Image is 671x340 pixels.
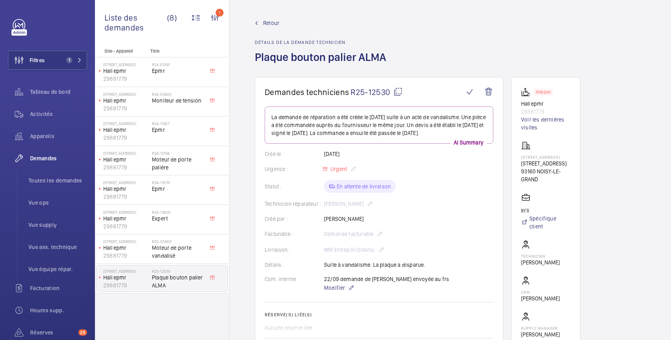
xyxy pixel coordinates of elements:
[103,151,149,156] p: [STREET_ADDRESS]
[103,239,149,244] p: [STREET_ADDRESS]
[351,87,403,97] span: R25-12530
[28,199,87,207] span: Vue ops
[30,329,75,336] span: Réserves
[103,274,149,281] p: Hall epmr
[28,265,87,273] span: Vue équipe répar.
[152,151,204,156] h2: R24-12194
[103,185,149,193] p: Hall epmr
[152,180,204,185] h2: R24-13510
[521,167,571,183] p: 93160 NOISY-LE-GRAND
[152,215,204,222] span: Expert
[30,88,87,96] span: Tableau de bord
[271,113,487,137] p: La demande de réparation a été créée le [DATE] suite à un acte de vandalisme. Une pièce a été com...
[103,163,149,171] p: 29881779
[521,207,571,215] p: In'li
[103,269,149,274] p: [STREET_ADDRESS]
[103,210,149,215] p: [STREET_ADDRESS]
[28,177,87,184] span: Toutes les demandes
[521,254,560,258] p: Technicien
[66,57,72,63] span: 1
[152,185,204,193] span: Epmr
[152,269,204,274] h2: R25-12530
[103,215,149,222] p: Hall epmr
[103,193,149,201] p: 29881779
[30,306,87,314] span: Heures supp.
[152,274,204,289] span: Plaque bouton palier ALMA
[521,87,534,97] img: platform_lift.svg
[152,156,204,171] span: Moteur de porte palière
[152,67,204,75] span: Epmr
[8,51,87,70] button: Filtres1
[265,312,493,317] h2: Réserve(s) liée(s)
[103,75,149,83] p: 29881779
[103,134,149,142] p: 29881779
[30,110,87,118] span: Activités
[103,121,149,126] p: [STREET_ADDRESS]
[152,62,204,67] h2: R24-03191
[103,126,149,134] p: Hall epmr
[255,40,391,45] h2: Détails de la demande technicien
[521,116,571,131] a: Voir les dernières visites
[104,13,167,32] span: Liste des demandes
[103,104,149,112] p: 29881779
[152,126,204,134] span: Epmr
[451,139,487,146] p: AI Summary
[103,92,149,97] p: [STREET_ADDRESS]
[152,92,204,97] h2: R24-03482
[536,91,551,93] p: Stopped
[152,244,204,260] span: Moteur de porte vandalisé
[103,62,149,67] p: [STREET_ADDRESS]
[521,258,560,266] p: [PERSON_NAME]
[103,97,149,104] p: Hall epmr
[103,180,149,185] p: [STREET_ADDRESS]
[30,132,87,140] span: Appareils
[28,221,87,229] span: Vue supply
[30,154,87,162] span: Demandes
[103,252,149,260] p: 29881779
[263,19,279,27] span: Retour
[152,97,204,104] span: Moniteur de tension
[30,284,87,292] span: Facturation
[150,48,203,54] p: Titre
[521,160,571,167] p: [STREET_ADDRESS]
[152,239,204,244] h2: R25-05600
[324,284,345,292] span: Modifier
[95,48,147,54] p: Site - Appareil
[521,155,571,160] p: [STREET_ADDRESS]
[103,281,149,289] p: 29881779
[152,121,204,126] h2: R24-11957
[265,87,349,97] span: Demandes techniciens
[521,326,571,331] p: Supply manager
[521,290,560,294] p: CSM
[103,244,149,252] p: Hall epmr
[30,56,45,64] span: Filtres
[28,243,87,251] span: Vue ass. technique
[103,67,149,75] p: Hall epmr
[521,215,571,230] a: Spécifique client
[521,294,560,302] p: [PERSON_NAME]
[521,100,571,108] p: Hall epmr
[152,210,204,215] h2: R24-13825
[255,50,391,77] h1: Plaque bouton palier ALMA
[78,329,87,336] span: 25
[103,222,149,230] p: 29881779
[103,156,149,163] p: Hall epmr
[521,108,571,116] p: 29881779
